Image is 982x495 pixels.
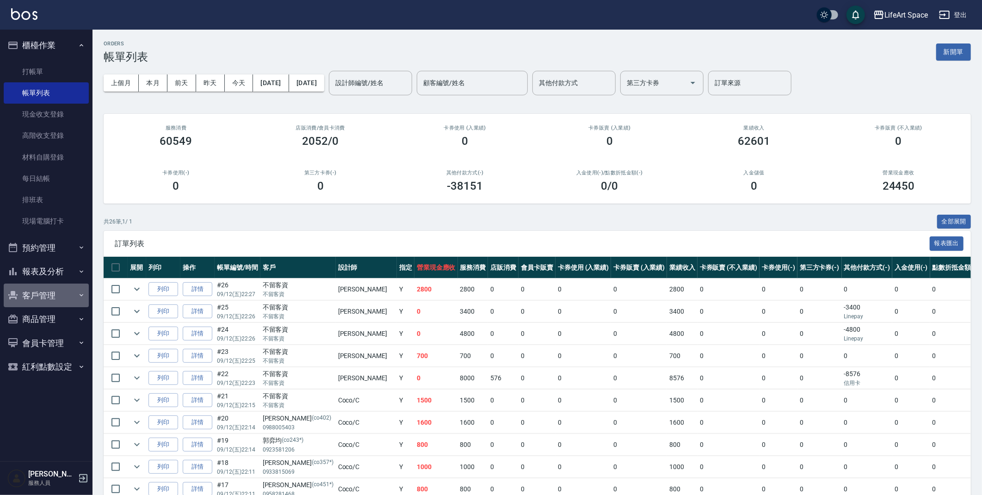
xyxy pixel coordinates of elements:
th: 點數折抵金額(-) [930,257,981,278]
h3: 0 [173,179,179,192]
p: 09/12 (五) 22:26 [217,312,258,321]
a: 帳單列表 [4,82,89,104]
a: 報表匯出 [930,239,964,247]
td: 0 [892,323,930,345]
h3: 24450 [883,179,915,192]
td: [PERSON_NAME] [336,345,397,367]
a: 詳情 [183,327,212,341]
td: 0 [760,390,797,411]
td: 0 [611,434,667,456]
button: 會員卡管理 [4,331,89,355]
p: 09/12 (五) 22:23 [217,379,258,387]
td: 0 [842,434,893,456]
p: 09/12 (五) 22:14 [217,423,258,432]
td: 0 [556,390,611,411]
td: 0 [698,323,760,345]
a: 現場電腦打卡 [4,210,89,232]
td: 0 [892,278,930,300]
th: 卡券販賣 (不入業績) [698,257,760,278]
td: 0 [556,323,611,345]
p: 信用卡 [844,379,890,387]
button: expand row [130,415,144,429]
td: 0 [698,367,760,389]
td: 0 [698,278,760,300]
th: 列印 [146,257,180,278]
td: Y [397,434,414,456]
td: 0 [519,345,556,367]
td: 0 [930,390,981,411]
td: 0 [698,434,760,456]
td: 8576 [667,367,698,389]
td: 0 [760,345,797,367]
td: 0 [760,434,797,456]
th: 客戶 [260,257,336,278]
button: 新開單 [936,43,971,61]
td: #24 [215,323,260,345]
th: 業績收入 [667,257,698,278]
td: 0 [488,390,519,411]
td: 0 [519,456,556,478]
button: [DATE] [289,74,324,92]
td: 0 [488,456,519,478]
button: LifeArt Space [870,6,932,25]
p: 09/12 (五) 22:27 [217,290,258,298]
td: 0 [556,278,611,300]
td: 0 [930,278,981,300]
h3: 60549 [160,135,192,148]
button: 商品管理 [4,307,89,331]
td: 0 [698,390,760,411]
td: 0 [556,412,611,433]
td: 0 [797,367,842,389]
td: -4800 [842,323,893,345]
td: 0 [556,301,611,322]
td: 0 [488,412,519,433]
p: 09/12 (五) 22:14 [217,445,258,454]
h2: 卡券販賣 (不入業績) [838,125,960,131]
button: expand row [130,304,144,318]
td: 1600 [414,412,458,433]
img: Logo [11,8,37,20]
a: 詳情 [183,438,212,452]
div: [PERSON_NAME] [263,458,334,468]
a: 現金收支登錄 [4,104,89,125]
button: 列印 [148,393,178,408]
td: 4800 [667,323,698,345]
td: 1600 [458,412,488,433]
button: 列印 [148,349,178,363]
a: 詳情 [183,371,212,385]
div: 不留客資 [263,347,334,357]
a: 打帳單 [4,61,89,82]
td: 0 [892,434,930,456]
td: 0 [797,323,842,345]
td: 1500 [667,390,698,411]
button: expand row [130,327,144,340]
td: 0 [519,390,556,411]
td: 0 [556,345,611,367]
p: (co357*) [312,458,334,468]
button: 登出 [935,6,971,24]
button: 列印 [148,460,178,474]
td: 8000 [458,367,488,389]
td: 0 [760,301,797,322]
p: 09/12 (五) 22:25 [217,357,258,365]
h2: 入金儲值 [693,170,815,176]
td: 0 [414,323,458,345]
td: 0 [760,367,797,389]
td: 0 [930,367,981,389]
td: 0 [414,367,458,389]
button: expand row [130,282,144,296]
td: 1000 [414,456,458,478]
button: 上個月 [104,74,139,92]
button: 列印 [148,304,178,319]
td: 0 [892,367,930,389]
td: 0 [556,367,611,389]
div: 不留客資 [263,280,334,290]
td: 0 [698,301,760,322]
h2: 其他付款方式(-) [404,170,526,176]
p: 09/12 (五) 22:11 [217,468,258,476]
button: 報表匯出 [930,236,964,251]
button: expand row [130,460,144,474]
td: 0 [698,456,760,478]
td: 2800 [414,278,458,300]
h3: 0 [896,135,902,148]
